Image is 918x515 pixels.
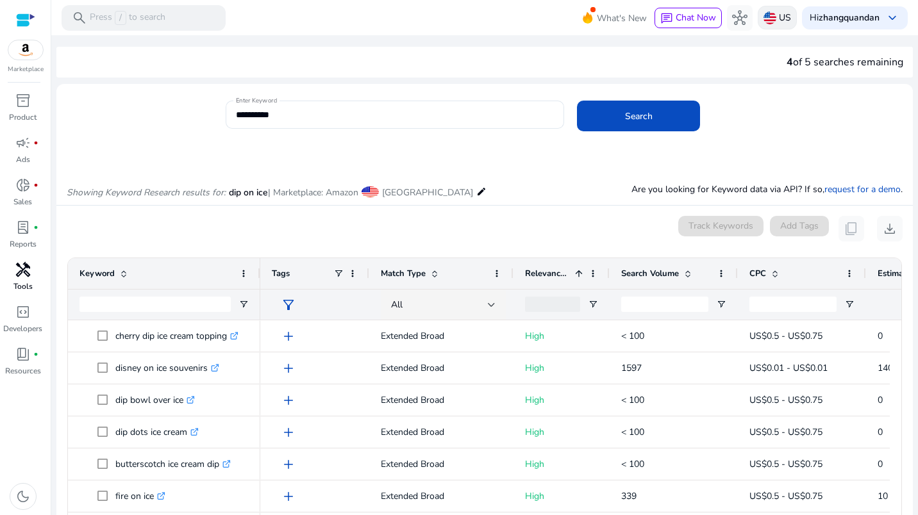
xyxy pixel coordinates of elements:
[844,299,855,309] button: Open Filter Menu
[15,135,31,151] span: campaign
[382,186,473,199] span: [GEOGRAPHIC_DATA]
[281,361,296,376] span: add
[13,281,33,292] p: Tools
[381,483,502,509] p: Extended Broad
[878,490,888,502] span: 10
[115,451,231,477] p: butterscotch ice cream dip
[79,268,115,279] span: Keyword
[236,96,277,105] mat-label: Enter Keyword
[824,183,901,195] a: request for a demo
[621,394,644,406] span: < 100
[525,268,570,279] span: Relevance Score
[115,11,126,25] span: /
[655,8,722,28] button: chatChat Now
[749,394,822,406] span: US$0.5 - US$0.75
[238,299,249,309] button: Open Filter Menu
[749,490,822,502] span: US$0.5 - US$0.75
[115,419,199,445] p: dip dots ice cream
[878,362,893,374] span: 140
[391,298,403,311] span: All
[268,186,358,199] span: | Marketplace: Amazon
[877,216,903,241] button: download
[749,426,822,438] span: US$0.5 - US$0.75
[8,65,44,74] p: Marketplace
[621,268,679,279] span: Search Volume
[381,355,502,381] p: Extended Broad
[885,10,900,26] span: keyboard_arrow_down
[115,387,195,413] p: dip bowl over ice
[115,483,165,509] p: fire on ice
[476,184,487,199] mat-icon: edit
[281,329,296,344] span: add
[90,11,165,25] p: Press to search
[779,6,791,29] p: US
[13,196,32,208] p: Sales
[5,365,41,377] p: Resources
[749,268,766,279] span: CPC
[749,458,822,470] span: US$0.5 - US$0.75
[525,323,598,349] p: High
[15,304,31,320] span: code_blocks
[281,489,296,504] span: add
[33,183,38,188] span: fiber_manual_record
[727,5,753,31] button: hub
[660,12,673,25] span: chat
[381,268,426,279] span: Match Type
[625,110,653,123] span: Search
[588,299,598,309] button: Open Filter Menu
[381,451,502,477] p: Extended Broad
[621,426,644,438] span: < 100
[819,12,880,24] b: zhangquandan
[810,13,880,22] p: Hi
[525,387,598,413] p: High
[72,10,87,26] span: search
[10,238,37,250] p: Reports
[381,387,502,413] p: Extended Broad
[621,490,637,502] span: 339
[749,330,822,342] span: US$0.5 - US$0.75
[15,262,31,277] span: handyman
[16,154,30,165] p: Ads
[15,489,31,504] span: dark_mode
[878,426,883,438] span: 0
[878,394,883,406] span: 0
[597,7,647,29] span: What's New
[381,419,502,445] p: Extended Broad
[115,323,238,349] p: cherry dip ice cream topping
[716,299,726,309] button: Open Filter Menu
[33,140,38,145] span: fiber_manual_record
[787,55,793,69] span: 4
[272,268,290,279] span: Tags
[381,323,502,349] p: Extended Broad
[15,93,31,108] span: inventory_2
[787,54,903,70] div: of 5 searches remaining
[15,177,31,193] span: donut_small
[764,12,776,24] img: us.svg
[15,347,31,362] span: book_4
[3,323,42,334] p: Developers
[621,297,708,312] input: Search Volume Filter Input
[281,457,296,472] span: add
[621,330,644,342] span: < 100
[33,225,38,230] span: fiber_manual_record
[525,419,598,445] p: High
[621,362,642,374] span: 1597
[9,111,37,123] p: Product
[281,297,296,313] span: filter_alt
[749,297,837,312] input: CPC Filter Input
[33,352,38,357] span: fiber_manual_record
[79,297,231,312] input: Keyword Filter Input
[676,12,716,24] span: Chat Now
[115,355,219,381] p: disney on ice souvenirs
[281,425,296,440] span: add
[281,393,296,408] span: add
[525,483,598,509] p: High
[525,451,598,477] p: High
[749,362,828,374] span: US$0.01 - US$0.01
[882,221,897,236] span: download
[631,183,903,196] p: Are you looking for Keyword data via API? If so, .
[878,330,883,342] span: 0
[229,186,268,199] span: dip on ice
[67,186,226,199] i: Showing Keyword Research results for:
[525,355,598,381] p: High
